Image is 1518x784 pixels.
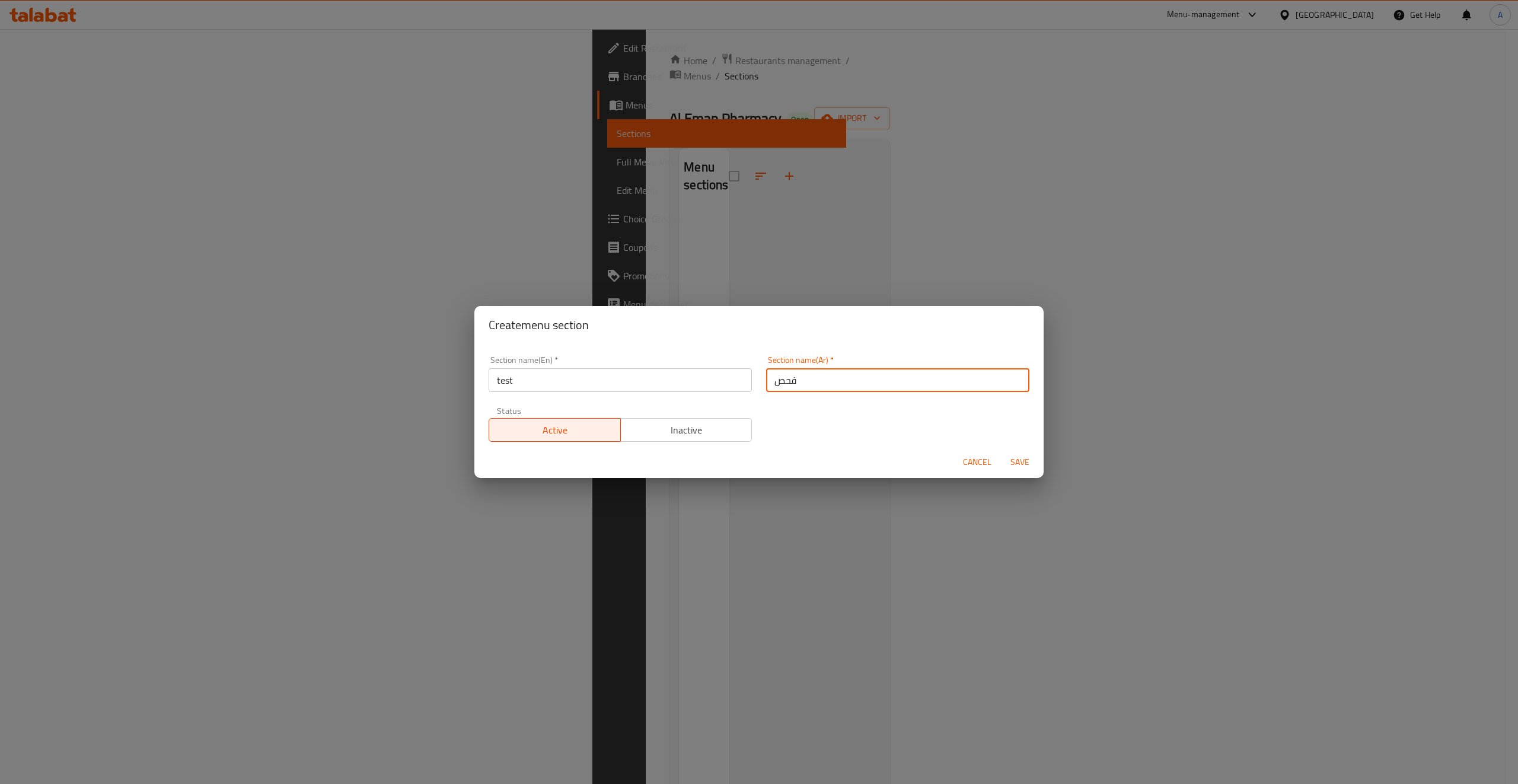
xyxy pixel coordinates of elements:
button: Active [489,418,621,442]
button: Inactive [620,418,752,442]
span: Active [494,422,616,439]
button: Save [1001,451,1039,473]
span: Save [1006,455,1034,470]
h2: Create menu section [489,315,1029,334]
span: Inactive [626,422,748,439]
span: Cancel [963,455,991,470]
input: Please enter section name(en) [489,368,752,392]
input: Please enter section name(ar) [766,368,1029,392]
button: Cancel [958,451,996,473]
